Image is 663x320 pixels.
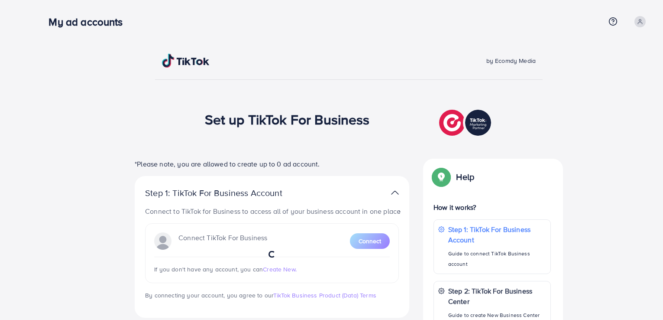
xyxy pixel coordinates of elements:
p: Step 1: TikTok For Business Account [145,188,310,198]
p: Help [456,172,474,182]
h1: Set up TikTok For Business [205,111,370,127]
p: *Please note, you are allowed to create up to 0 ad account. [135,159,409,169]
span: by Ecomdy Media [486,56,536,65]
p: Step 2: TikTok For Business Center [448,286,546,307]
img: TikTok partner [391,186,399,199]
p: How it works? [433,202,551,212]
h3: My ad accounts [49,16,129,28]
img: Popup guide [433,169,449,185]
img: TikTok [162,54,210,68]
img: TikTok partner [439,108,493,138]
p: Guide to connect TikTok Business account [448,248,546,269]
p: Step 1: TikTok For Business Account [448,224,546,245]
